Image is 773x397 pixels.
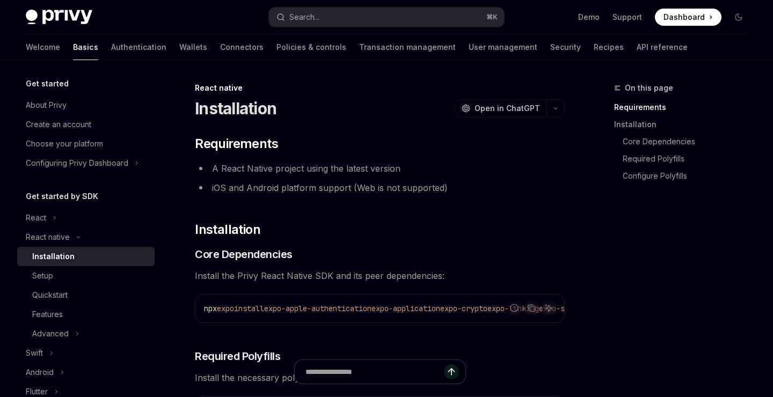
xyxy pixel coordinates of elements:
div: React native [195,83,565,93]
a: Welcome [26,34,60,60]
span: install [234,304,264,313]
button: Swift [17,343,59,363]
span: Dashboard [663,12,705,23]
a: Installation [614,116,756,133]
h5: Get started by SDK [26,190,98,203]
span: Required Polyfills [195,349,280,364]
a: Authentication [111,34,166,60]
div: Swift [26,347,43,359]
div: Choose your platform [26,137,103,150]
a: Policies & controls [276,34,346,60]
div: Search... [289,11,319,24]
a: Wallets [179,34,207,60]
li: A React Native project using the latest version [195,161,565,176]
a: Installation [17,247,155,266]
button: React [17,208,62,227]
span: Core Dependencies [195,247,293,262]
a: Required Polyfills [614,150,756,167]
a: Features [17,305,155,324]
span: Requirements [195,135,278,152]
a: Security [550,34,581,60]
a: Configure Polyfills [614,167,756,185]
div: Configuring Privy Dashboard [26,157,128,170]
div: Advanced [32,327,69,340]
span: Installation [195,221,260,238]
span: npx [204,304,217,313]
button: Open in ChatGPT [455,99,546,117]
span: expo-crypto [440,304,487,313]
span: Open in ChatGPT [475,103,540,114]
div: Create an account [26,118,91,131]
span: expo-application [371,304,440,313]
button: React native [17,227,86,247]
span: ⌘ K [486,13,498,21]
span: expo-apple-authentication [264,304,371,313]
a: Setup [17,266,155,285]
div: Installation [32,250,75,263]
a: Core Dependencies [614,133,756,150]
div: Setup [32,269,53,282]
a: Dashboard [655,9,721,26]
button: Toggle dark mode [730,9,747,26]
img: dark logo [26,10,92,25]
button: Send message [444,364,459,379]
span: Install the Privy React Native SDK and its peer dependencies: [195,268,565,283]
button: Configuring Privy Dashboard [17,153,144,173]
a: Transaction management [359,34,456,60]
div: Android [26,366,54,379]
a: User management [469,34,537,60]
li: iOS and Android platform support (Web is not supported) [195,180,565,195]
div: Quickstart [32,289,68,302]
a: Create an account [17,115,155,134]
button: Copy the contents from the code block [524,301,538,315]
span: expo-linking [487,304,539,313]
a: Recipes [594,34,624,60]
button: Advanced [17,324,85,343]
span: On this page [625,82,673,94]
span: expo-secure-store [539,304,612,313]
div: About Privy [26,99,67,112]
div: React [26,211,46,224]
a: API reference [637,34,688,60]
a: Demo [578,12,600,23]
button: Ask AI [542,301,556,315]
button: Search...⌘K [269,8,504,27]
h5: Get started [26,77,69,90]
a: About Privy [17,95,155,115]
span: expo [217,304,234,313]
div: Features [32,308,63,321]
a: Support [612,12,642,23]
a: Requirements [614,99,756,116]
button: Android [17,363,70,382]
a: Choose your platform [17,134,155,153]
a: Basics [73,34,98,60]
a: Quickstart [17,285,155,305]
h1: Installation [195,99,276,118]
div: React native [26,231,70,244]
a: Connectors [220,34,264,60]
input: Ask a question... [305,360,444,384]
button: Report incorrect code [507,301,521,315]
